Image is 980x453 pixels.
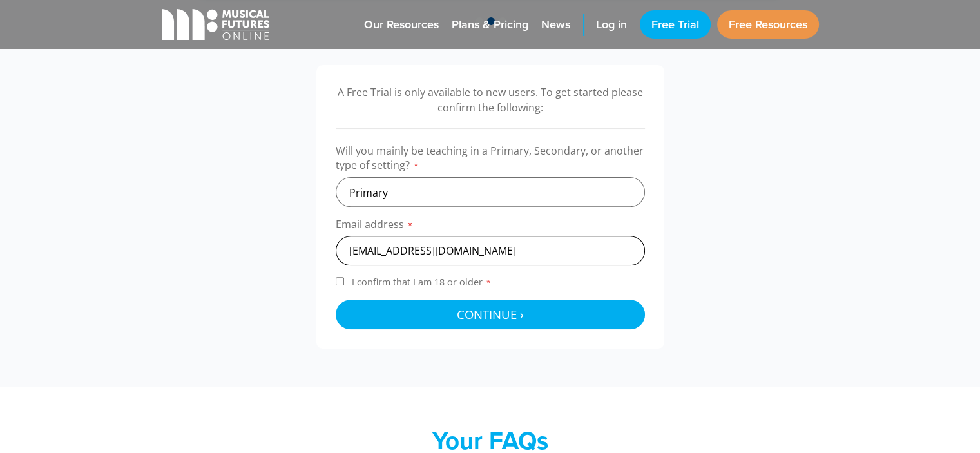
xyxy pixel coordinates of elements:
[541,16,570,34] span: News
[336,277,344,285] input: I confirm that I am 18 or older*
[640,10,711,39] a: Free Trial
[364,16,439,34] span: Our Resources
[452,16,528,34] span: Plans & Pricing
[717,10,819,39] a: Free Resources
[336,144,645,177] label: Will you mainly be teaching in a Primary, Secondary, or another type of setting?
[457,306,524,322] span: Continue ›
[596,16,627,34] span: Log in
[336,217,645,236] label: Email address
[336,300,645,329] button: Continue ›
[349,276,494,288] span: I confirm that I am 18 or older
[336,84,645,115] p: A Free Trial is only available to new users. To get started please confirm the following:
